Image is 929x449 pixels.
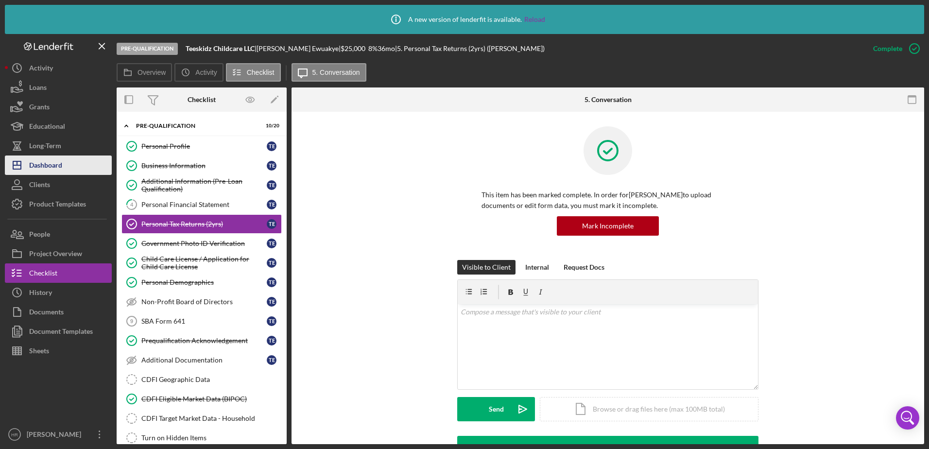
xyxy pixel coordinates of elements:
div: Long-Term [29,136,61,158]
div: T E [267,258,276,268]
button: People [5,224,112,244]
div: T E [267,316,276,326]
div: Visible to Client [462,260,511,275]
button: Grants [5,97,112,117]
button: History [5,283,112,302]
div: Sheets [29,341,49,363]
button: Project Overview [5,244,112,263]
div: [PERSON_NAME] Ewuakye | [257,45,341,52]
a: Product Templates [5,194,112,214]
button: Activity [174,63,223,82]
a: Dashboard [5,155,112,175]
button: Internal [520,260,554,275]
div: 36 mo [378,45,395,52]
button: Checklist [226,63,281,82]
a: Business InformationTE [121,156,282,175]
div: | 5. Personal Tax Returns (2yrs) ([PERSON_NAME]) [395,45,545,52]
div: 5. Conversation [585,96,632,104]
div: People [29,224,50,246]
button: HR[PERSON_NAME] [5,425,112,444]
div: CDFI Geographic Data [141,376,281,383]
div: CDFI Eligible Market Data (BIPOC) [141,395,281,403]
div: Internal [525,260,549,275]
a: Sheets [5,341,112,361]
div: | [186,45,257,52]
div: Complete [873,39,902,58]
div: T E [267,277,276,287]
div: Grants [29,97,50,119]
div: Open Intercom Messenger [896,406,919,430]
button: Overview [117,63,172,82]
a: 4Personal Financial StatementTE [121,195,282,214]
a: Reload [524,16,545,23]
div: T E [267,239,276,248]
div: 8 % [368,45,378,52]
p: This item has been marked complete. In order for [PERSON_NAME] to upload documents or edit form d... [482,190,734,211]
button: Checklist [5,263,112,283]
label: Overview [138,69,166,76]
div: 10 / 20 [262,123,279,129]
div: A new version of lenderfit is available. [384,7,545,32]
tspan: 9 [130,318,133,324]
a: Personal DemographicsTE [121,273,282,292]
div: Government Photo ID Verification [141,240,267,247]
button: Activity [5,58,112,78]
div: Mark Incomplete [582,216,634,236]
div: Send [489,397,504,421]
div: Non-Profit Board of Directors [141,298,267,306]
div: Child Care License / Application for Child Care License [141,255,267,271]
div: Project Overview [29,244,82,266]
div: Turn on Hidden Items [141,434,281,442]
button: Document Templates [5,322,112,341]
div: T E [267,219,276,229]
a: Government Photo ID VerificationTE [121,234,282,253]
div: Personal Demographics [141,278,267,286]
div: SBA Form 641 [141,317,267,325]
b: Teeskidz Childcare LLC [186,44,255,52]
button: 5. Conversation [292,63,366,82]
a: Turn on Hidden Items [121,428,282,448]
div: [PERSON_NAME] [24,425,87,447]
button: Send [457,397,535,421]
label: Activity [195,69,217,76]
div: Request Docs [564,260,604,275]
div: Personal Tax Returns (2yrs) [141,220,267,228]
button: Documents [5,302,112,322]
button: Clients [5,175,112,194]
a: CDFI Target Market Data - Household [121,409,282,428]
div: Personal Profile [141,142,267,150]
button: Mark Incomplete [557,216,659,236]
div: History [29,283,52,305]
div: T E [267,180,276,190]
button: Loans [5,78,112,97]
div: Product Templates [29,194,86,216]
div: T E [267,200,276,209]
a: CDFI Geographic Data [121,370,282,389]
div: Documents [29,302,64,324]
a: Child Care License / Application for Child Care LicenseTE [121,253,282,273]
div: T E [267,297,276,307]
div: Dashboard [29,155,62,177]
div: T E [267,161,276,171]
div: Personal Financial Statement [141,201,267,208]
div: Educational [29,117,65,138]
div: Pre-Qualification [117,43,178,55]
div: Document Templates [29,322,93,344]
button: Request Docs [559,260,609,275]
text: HR [11,432,18,437]
a: Additional Information (Pre-Loan Qualification)TE [121,175,282,195]
span: $25,000 [341,44,365,52]
div: Loans [29,78,47,100]
button: Educational [5,117,112,136]
a: Personal Tax Returns (2yrs)TE [121,214,282,234]
a: Prequalification AcknowledgementTE [121,331,282,350]
button: Visible to Client [457,260,516,275]
a: Long-Term [5,136,112,155]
